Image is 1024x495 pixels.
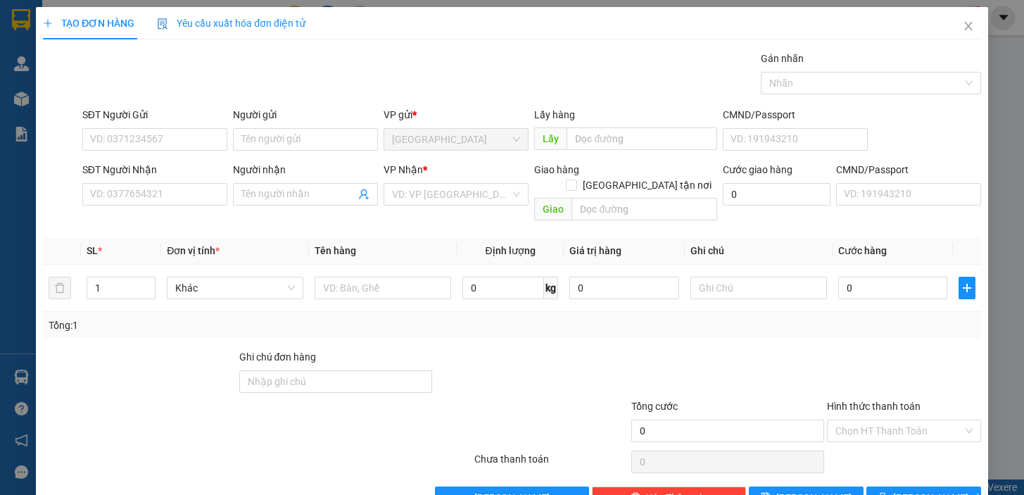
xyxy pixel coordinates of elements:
button: delete [49,277,71,299]
label: Hình thức thanh toán [827,401,921,412]
span: Khác [175,277,295,299]
div: Chưa thanh toán [473,451,630,476]
label: Gán nhãn [761,53,804,64]
span: plus [43,18,53,28]
span: Lấy [534,127,567,150]
input: Dọc đường [567,127,717,150]
button: Close [949,7,988,46]
span: Yêu cầu xuất hóa đơn điện tử [157,18,305,29]
span: [GEOGRAPHIC_DATA] tận nơi [577,177,717,193]
span: VP Nhận [384,164,423,175]
input: 0 [569,277,679,299]
span: Định lượng [485,245,535,256]
span: close [963,20,974,32]
div: SĐT Người Gửi [82,107,227,123]
input: Ghi chú đơn hàng [239,370,432,393]
span: Tổng cước [631,401,678,412]
span: Cước hàng [838,245,887,256]
span: Ninh Hòa [392,129,520,150]
span: user-add [358,189,369,200]
span: Lấy hàng [534,109,575,120]
label: Cước giao hàng [723,164,792,175]
span: plus [959,282,975,294]
th: Ghi chú [685,237,833,265]
div: SĐT Người Nhận [82,162,227,177]
div: CMND/Passport [836,162,981,177]
div: CMND/Passport [723,107,868,123]
div: Người nhận [233,162,378,177]
span: Giao hàng [534,164,579,175]
span: Tên hàng [315,245,356,256]
input: Ghi Chú [690,277,827,299]
span: Đơn vị tính [167,245,220,256]
input: Dọc đường [571,198,717,220]
span: Giá trị hàng [569,245,621,256]
div: Tổng: 1 [49,318,396,333]
input: VD: Bàn, Ghế [315,277,451,299]
input: Cước giao hàng [723,183,830,206]
span: kg [544,277,558,299]
span: TẠO ĐƠN HÀNG [43,18,134,29]
span: SL [87,245,98,256]
label: Ghi chú đơn hàng [239,351,316,363]
div: Người gửi [233,107,378,123]
span: Giao [534,198,571,220]
div: VP gửi [384,107,529,123]
button: plus [959,277,975,299]
img: icon [157,18,168,30]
